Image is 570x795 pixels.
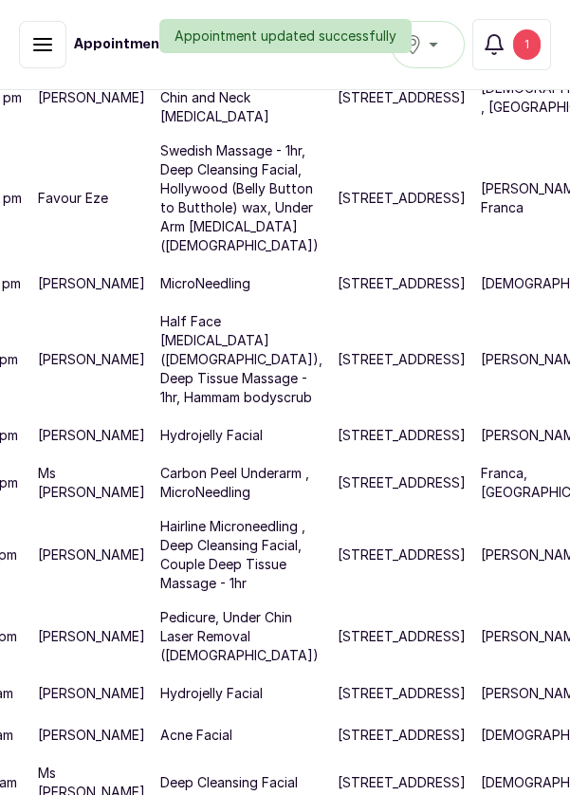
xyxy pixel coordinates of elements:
p: Hydrojelly Facial [160,684,263,703]
p: Half Face [MEDICAL_DATA] ([DEMOGRAPHIC_DATA]), Deep Tissue Massage - 1hr, Hammam bodyscrub [160,312,322,407]
p: Hydrojelly Facial [160,426,263,445]
p: [PERSON_NAME] [38,627,145,646]
p: [STREET_ADDRESS] [338,545,466,564]
p: [STREET_ADDRESS] [338,773,466,792]
p: Favour Eze [38,189,108,208]
p: [STREET_ADDRESS] [338,189,466,208]
p: Swedish Massage - 1hr, Deep Cleansing Facial, Hollywood (Belly Button to Butthole) wax, Under Arm... [160,141,322,255]
p: [STREET_ADDRESS] [338,274,466,293]
p: Hairline Microneedling , Deep Cleansing Facial, Couple Deep Tissue Massage - 1hr [160,517,322,593]
p: [PERSON_NAME] [38,684,145,703]
p: [STREET_ADDRESS] [338,426,466,445]
p: [PERSON_NAME] [38,88,145,107]
p: [PERSON_NAME] [38,545,145,564]
p: [STREET_ADDRESS] [338,88,466,107]
p: [STREET_ADDRESS] [338,627,466,646]
p: Pedicure, Under Chin Laser Removal ([DEMOGRAPHIC_DATA]) [160,608,322,665]
p: Ms [PERSON_NAME] [38,464,145,502]
p: Deep Cleansing Facial [160,773,298,792]
p: [PERSON_NAME] [38,350,145,369]
p: [PERSON_NAME] [38,426,145,445]
p: [STREET_ADDRESS] [338,473,466,492]
p: MicroNeedling [160,274,250,293]
p: [PERSON_NAME] [38,274,145,293]
p: [STREET_ADDRESS] [338,350,466,369]
p: Acne Facial [160,726,232,745]
p: [PERSON_NAME] [38,726,145,745]
p: Appointment updated successfully [175,27,396,46]
p: Deep Cleansing Facial, Chin and Neck [MEDICAL_DATA] [160,69,322,126]
p: [STREET_ADDRESS] [338,684,466,703]
p: [STREET_ADDRESS] [338,726,466,745]
p: Carbon Peel Underarm , MicroNeedling [160,464,322,502]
